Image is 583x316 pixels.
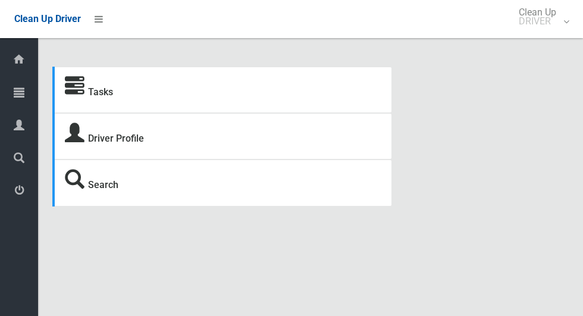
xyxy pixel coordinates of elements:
[519,17,556,26] small: DRIVER
[14,10,81,28] a: Clean Up Driver
[513,8,568,26] span: Clean Up
[88,133,144,144] a: Driver Profile
[88,86,113,98] a: Tasks
[88,179,118,190] a: Search
[14,13,81,24] span: Clean Up Driver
